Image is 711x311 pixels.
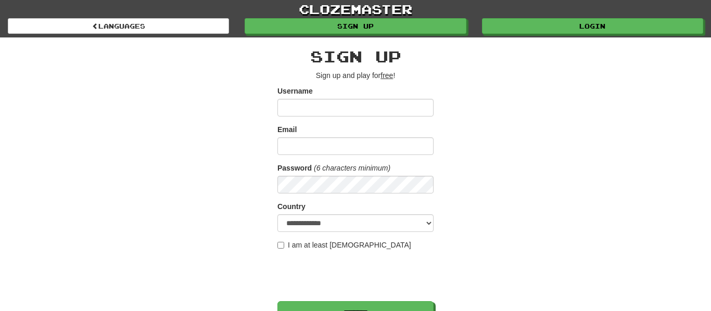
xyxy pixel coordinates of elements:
iframe: reCAPTCHA [277,255,436,296]
h2: Sign up [277,48,434,65]
a: Sign up [245,18,466,34]
label: Password [277,163,312,173]
label: Country [277,201,306,212]
em: (6 characters minimum) [314,164,390,172]
p: Sign up and play for ! [277,70,434,81]
a: Languages [8,18,229,34]
a: Login [482,18,703,34]
label: I am at least [DEMOGRAPHIC_DATA] [277,240,411,250]
u: free [380,71,393,80]
label: Email [277,124,297,135]
label: Username [277,86,313,96]
input: I am at least [DEMOGRAPHIC_DATA] [277,242,284,249]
